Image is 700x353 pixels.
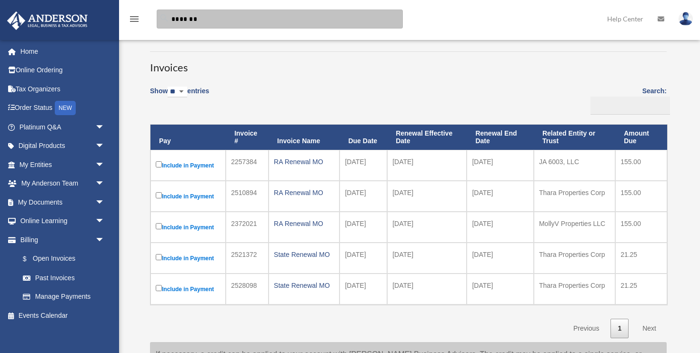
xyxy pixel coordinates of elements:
a: Manage Payments [13,287,114,306]
td: Thara Properties Corp [534,181,615,212]
td: [DATE] [340,150,387,181]
div: State Renewal MO [274,279,334,292]
label: Include in Payment [156,252,220,264]
span: arrow_drop_down [95,137,114,156]
th: Amount Due: activate to sort column ascending [615,125,667,150]
td: 2510894 [226,181,269,212]
a: Online Ordering [7,61,119,80]
td: [DATE] [340,212,387,243]
input: Include in Payment [156,285,162,291]
td: [DATE] [467,181,534,212]
a: Platinum Q&Aarrow_drop_down [7,118,119,137]
span: arrow_drop_down [95,230,114,250]
td: 2372021 [226,212,269,243]
td: 155.00 [615,212,667,243]
span: arrow_drop_down [95,212,114,231]
td: [DATE] [387,243,467,274]
div: State Renewal MO [274,248,334,261]
td: 2528098 [226,274,269,304]
td: JA 6003, LLC [534,150,615,181]
td: [DATE] [340,274,387,304]
span: $ [28,253,33,265]
td: [DATE] [387,181,467,212]
a: Digital Productsarrow_drop_down [7,137,119,156]
a: $Open Invoices [13,249,110,269]
th: Pay: activate to sort column descending [150,125,226,150]
td: [DATE] [467,243,534,274]
td: [DATE] [467,274,534,304]
label: Show entries [150,85,209,107]
span: arrow_drop_down [95,118,114,137]
td: 21.25 [615,243,667,274]
a: Order StatusNEW [7,98,119,118]
a: Tax Organizers [7,79,119,98]
td: 155.00 [615,181,667,212]
th: Invoice Name: activate to sort column ascending [269,125,340,150]
a: My Entitiesarrow_drop_down [7,155,119,174]
a: Past Invoices [13,268,114,287]
img: User Pic [679,12,693,26]
td: [DATE] [387,212,467,243]
a: My Anderson Teamarrow_drop_down [7,174,119,193]
label: Include in Payment [156,159,220,171]
input: Include in Payment [156,254,162,260]
th: Related Entity or Trust: activate to sort column ascending [534,125,615,150]
th: Renewal Effective Date: activate to sort column ascending [387,125,467,150]
span: arrow_drop_down [95,155,114,175]
td: [DATE] [467,150,534,181]
td: 21.25 [615,274,667,304]
th: Renewal End Date: activate to sort column ascending [467,125,534,150]
input: Include in Payment [156,192,162,198]
td: 2257384 [226,150,269,181]
input: Search: [590,97,670,115]
a: Online Learningarrow_drop_down [7,212,119,231]
img: Anderson Advisors Platinum Portal [4,11,90,30]
th: Due Date: activate to sort column ascending [340,125,387,150]
div: RA Renewal MO [274,155,334,168]
a: Home [7,42,119,61]
td: [DATE] [340,181,387,212]
div: RA Renewal MO [274,217,334,230]
select: Showentries [168,87,187,98]
a: menu [129,17,140,25]
td: 155.00 [615,150,667,181]
h3: Invoices [150,51,667,75]
span: arrow_drop_down [95,174,114,194]
label: Search: [587,85,667,115]
td: Thara Properties Corp [534,274,615,304]
label: Include in Payment [156,221,220,233]
span: arrow_drop_down [95,193,114,212]
div: NEW [55,101,76,115]
td: 2521372 [226,243,269,274]
a: My Documentsarrow_drop_down [7,193,119,212]
i: menu [129,13,140,25]
td: [DATE] [467,212,534,243]
td: [DATE] [387,274,467,304]
a: Billingarrow_drop_down [7,230,114,249]
th: Invoice #: activate to sort column ascending [226,125,269,150]
td: [DATE] [340,243,387,274]
input: Include in Payment [156,223,162,229]
td: [DATE] [387,150,467,181]
a: Events Calendar [7,306,119,325]
td: Thara Properties Corp [534,243,615,274]
input: Include in Payment [156,161,162,167]
div: RA Renewal MO [274,186,334,199]
i: search [159,13,170,23]
label: Include in Payment [156,190,220,202]
a: Previous [566,319,606,338]
td: MollyV Properties LLC [534,212,615,243]
label: Include in Payment [156,283,220,295]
